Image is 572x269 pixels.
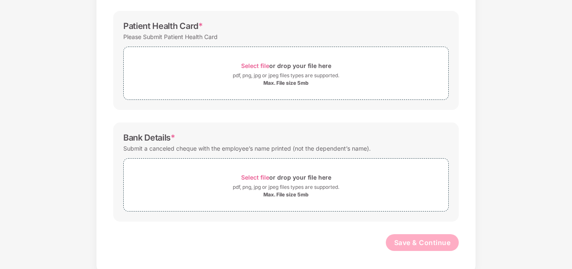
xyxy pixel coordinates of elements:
[124,53,448,93] span: Select fileor drop your file herepdf, png, jpg or jpeg files types are supported.Max. File size 5mb
[386,234,459,251] button: Save & Continue
[123,21,203,31] div: Patient Health Card
[241,62,269,69] span: Select file
[263,80,309,86] div: Max. File size 5mb
[123,143,371,154] div: Submit a canceled cheque with the employee’s name printed (not the dependent’s name).
[123,31,218,42] div: Please Submit Patient Health Card
[263,191,309,198] div: Max. File size 5mb
[124,165,448,205] span: Select fileor drop your file herepdf, png, jpg or jpeg files types are supported.Max. File size 5mb
[123,133,175,143] div: Bank Details
[241,174,269,181] span: Select file
[233,71,339,80] div: pdf, png, jpg or jpeg files types are supported.
[233,183,339,191] div: pdf, png, jpg or jpeg files types are supported.
[241,60,331,71] div: or drop your file here
[241,172,331,183] div: or drop your file here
